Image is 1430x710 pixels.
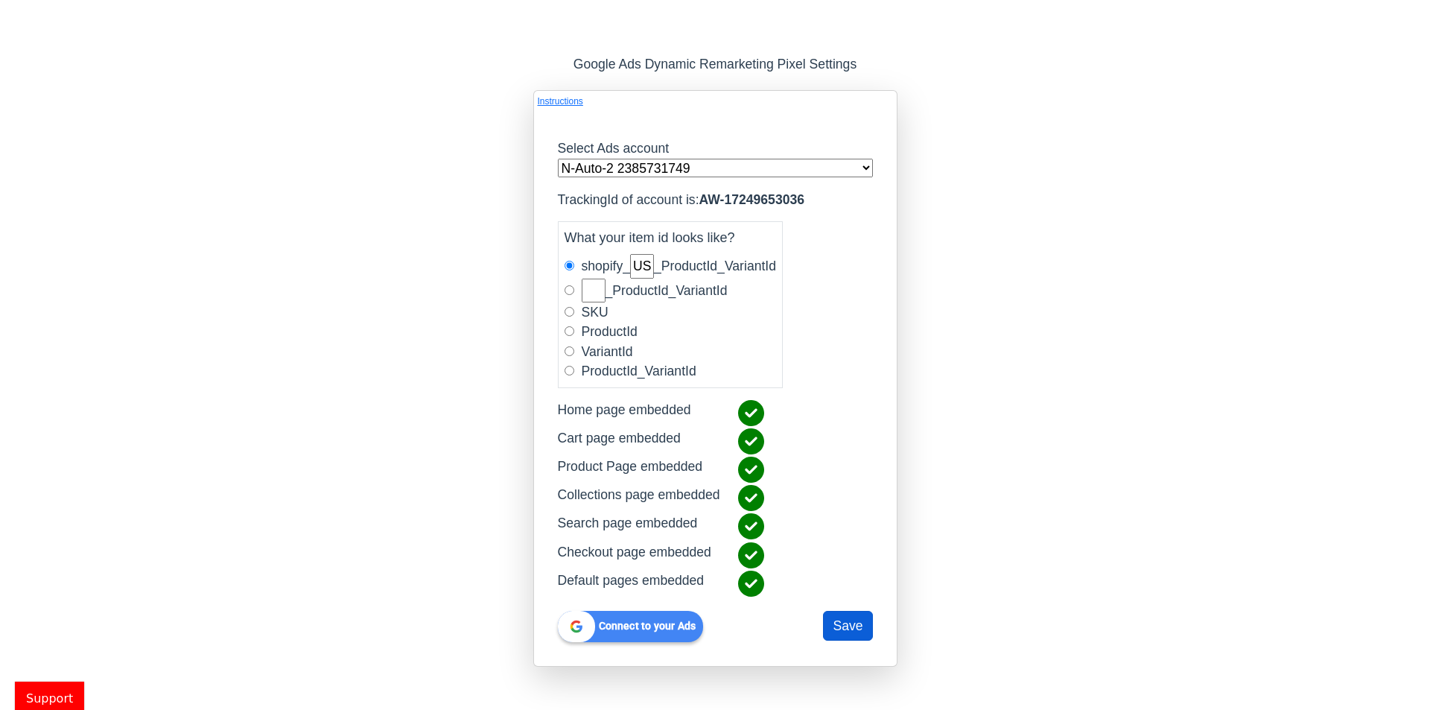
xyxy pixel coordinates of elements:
div: Default pages embedded [549,571,714,599]
div: Collections page embedded [549,485,729,513]
span: VariantId [582,344,633,359]
label: Select Ads account [558,139,670,158]
div: Home page embedded [549,400,700,428]
a: Instructions [538,95,583,108]
span: ProductId [582,324,638,339]
b: Connect to your Ads [599,620,696,632]
button: Save [823,611,872,641]
span: ()=>{let e="";return g.value||(e="Script with chosen settings is already embedded"),e} [823,618,872,633]
span: SKU [582,305,608,320]
div: Checkout page embedded [549,542,720,571]
strong: AW-17249653036 [699,192,804,207]
div: Cart page embedded [549,428,690,457]
span: ProductId_VariantId [582,364,696,378]
img: Google__G__logo.f54accfa.svg [570,620,583,633]
legend: What your item id looks like? [565,228,777,248]
div: Product Page embedded [549,457,712,485]
span: _ProductId_VariantId [582,283,728,298]
div: TrackingId of account is: [549,190,814,209]
span: shopify_ _ProductId_VariantId [582,259,777,273]
div: Search page embedded [549,513,707,542]
h2: Google Ads Dynamic Remarketing Pixel Settings [573,57,857,72]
